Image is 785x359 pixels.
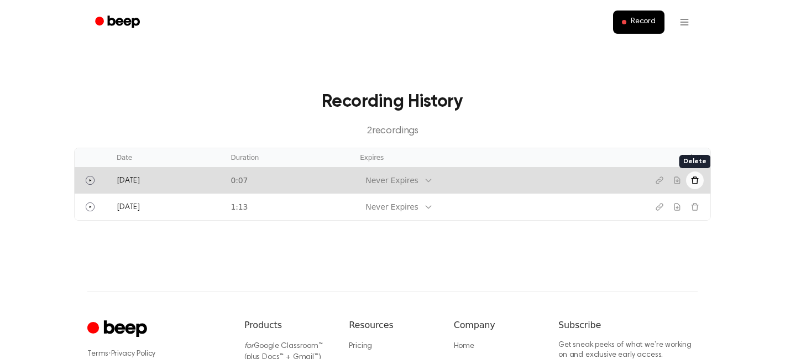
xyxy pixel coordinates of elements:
[224,167,353,194] td: 0:07
[87,319,150,340] a: Cruip
[454,319,541,332] h6: Company
[117,177,140,185] span: [DATE]
[651,198,668,216] button: Copy link
[244,342,254,350] i: for
[87,12,150,33] a: Beep
[349,342,372,350] a: Pricing
[686,198,704,216] button: Delete recording
[110,148,224,167] th: Date
[651,171,668,189] button: Copy link
[631,17,656,27] span: Record
[671,9,698,35] button: Open menu
[111,350,156,358] a: Privacy Policy
[87,350,108,358] a: Terms
[244,319,331,332] h6: Products
[92,89,693,115] h3: Recording History
[353,148,622,167] th: Expires
[668,198,686,216] button: Download recording
[613,11,664,34] button: Record
[224,148,353,167] th: Duration
[224,194,353,220] td: 1:13
[81,198,99,216] button: Play
[81,171,99,189] button: Play
[365,201,418,213] div: Never Expires
[117,204,140,211] span: [DATE]
[365,175,418,186] div: Never Expires
[622,148,710,167] th: Actions
[349,319,436,332] h6: Resources
[668,171,686,189] button: Download recording
[558,319,698,332] h6: Subscribe
[92,124,693,139] p: 2 recording s
[686,171,704,189] button: Delete recording
[454,342,474,350] a: Home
